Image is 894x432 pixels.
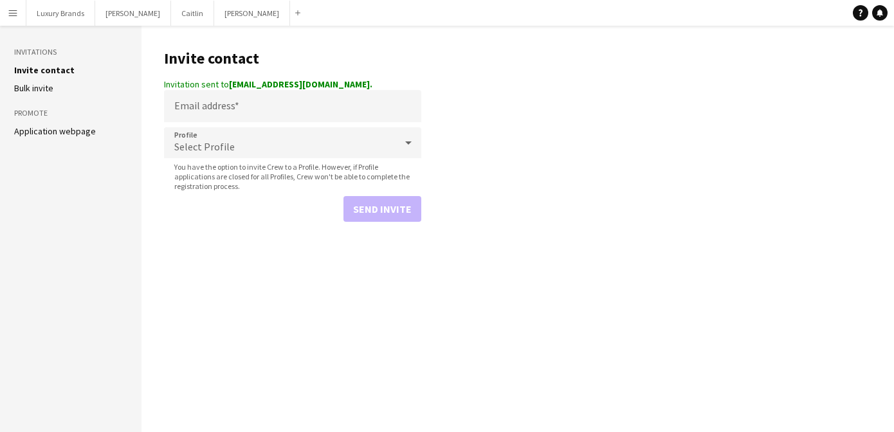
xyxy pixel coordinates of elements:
div: Invitation sent to [164,78,421,90]
a: Invite contact [14,64,75,76]
button: Luxury Brands [26,1,95,26]
span: You have the option to invite Crew to a Profile. However, if Profile applications are closed for ... [164,162,421,191]
h3: Promote [14,107,127,119]
button: [PERSON_NAME] [95,1,171,26]
button: Caitlin [171,1,214,26]
h1: Invite contact [164,49,421,68]
strong: [EMAIL_ADDRESS][DOMAIN_NAME]. [229,78,372,90]
h3: Invitations [14,46,127,58]
a: Application webpage [14,125,96,137]
a: Bulk invite [14,82,53,94]
button: [PERSON_NAME] [214,1,290,26]
span: Select Profile [174,140,235,153]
